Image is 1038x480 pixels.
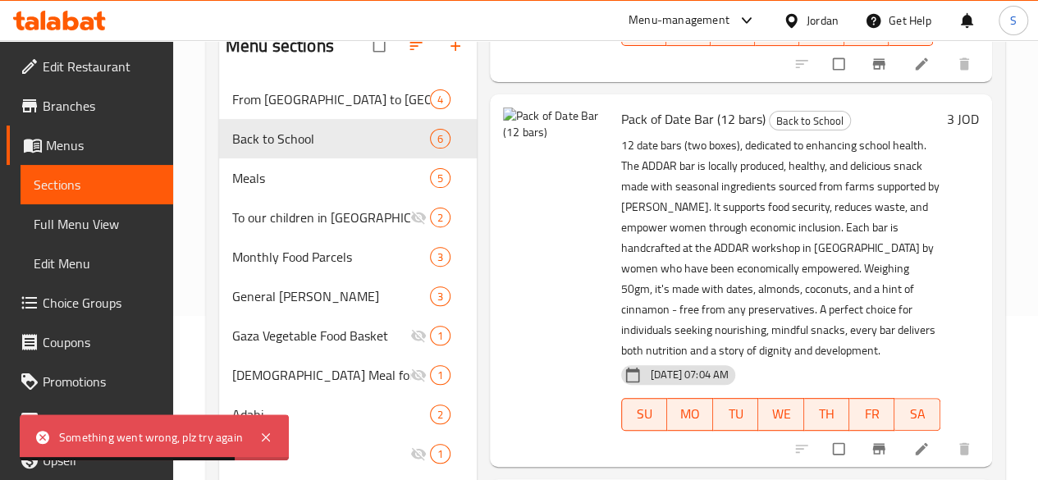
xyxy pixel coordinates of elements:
div: items [430,286,450,306]
div: Monthly Food Parcels3 [219,237,477,277]
div: To our children in [GEOGRAPHIC_DATA] and [GEOGRAPHIC_DATA]2 [219,198,477,237]
span: Coupons [43,332,160,352]
div: items [430,208,450,227]
div: Adahi2 [219,395,477,434]
button: Branch-specific-item [861,46,900,82]
span: MO [673,18,704,42]
svg: Inactive section [410,446,427,462]
span: FR [856,402,888,426]
svg: Inactive section [410,367,427,383]
span: Meals [232,168,430,188]
span: Adahi [232,405,430,424]
span: Select all sections [364,30,398,62]
span: 2 [431,407,450,423]
button: MO [667,398,712,431]
span: S [1010,11,1017,30]
button: TH [804,398,849,431]
span: FR [851,18,882,42]
a: Edit menu item [913,56,933,72]
span: Select to update [823,433,857,464]
div: From [GEOGRAPHIC_DATA] to [GEOGRAPHIC_DATA]4 [219,80,477,119]
span: Menu disclaimer [43,411,160,431]
h6: 3 JOD [947,107,979,130]
span: 3 [431,249,450,265]
button: delete [946,431,985,467]
a: Menu disclaimer [7,401,173,441]
span: Gaza Vegetable Food Basket [232,326,410,345]
button: SU [621,398,667,431]
div: Something went wrong, plz try again [59,428,243,446]
span: Pack of Date Bar (12 bars) [621,107,766,131]
a: Branches [7,86,173,126]
button: Branch-specific-item [861,431,900,467]
a: Full Menu View [21,204,173,244]
span: 1 [431,328,450,344]
button: TU [713,398,758,431]
div: Gaza Vegetable Food Basket1 [219,316,477,355]
a: Coupons [7,322,173,362]
span: General [PERSON_NAME] [232,286,430,306]
span: 3 [431,289,450,304]
span: To our children in [GEOGRAPHIC_DATA] and [GEOGRAPHIC_DATA] [232,208,410,227]
span: SU [629,402,661,426]
span: Back to School [232,129,430,149]
span: Back to School [770,112,850,130]
div: items [430,89,450,109]
div: Back to School6 [219,119,477,158]
img: Pack of Date Bar (12 bars) [503,107,608,213]
span: Edit Restaurant [43,57,160,76]
span: Edit Menu [34,254,160,273]
span: TH [806,18,837,42]
span: 6 [431,131,450,147]
span: Choice Groups [43,293,160,313]
div: items [430,365,450,385]
div: Menu-management [629,11,729,30]
div: items [430,326,450,345]
span: WE [761,18,793,42]
span: Promotions [43,372,160,391]
span: 1 [431,446,450,462]
span: 4 [431,92,450,107]
div: items [430,247,450,267]
div: To our children in Jordan and Gaza [232,208,410,227]
span: 1 [431,368,450,383]
div: [DEMOGRAPHIC_DATA] Meal for [GEOGRAPHIC_DATA] and [GEOGRAPHIC_DATA]1 [219,355,477,395]
span: TU [720,402,752,426]
div: From Jordan to Gaza [232,89,430,109]
a: Edit Restaurant [7,47,173,86]
span: Monthly Food Parcels [232,247,430,267]
h2: Menu sections [226,34,334,58]
span: 2 [431,210,450,226]
button: delete [946,46,985,82]
button: SA [894,398,940,431]
span: Upsell [43,450,160,470]
span: TU [717,18,748,42]
span: Adahi [232,444,410,464]
span: Full Menu View [34,214,160,234]
div: Meals5 [219,158,477,198]
div: items [430,129,450,149]
span: SA [901,402,933,426]
div: items [430,405,450,424]
span: SU [629,18,660,42]
span: TH [811,402,843,426]
span: 5 [431,171,450,186]
svg: Inactive section [410,327,427,344]
span: WE [765,402,797,426]
a: Choice Groups [7,283,173,322]
div: General [PERSON_NAME]3 [219,277,477,316]
span: [DATE] 07:04 AM [644,367,735,382]
span: SA [895,18,926,42]
div: items [430,444,450,464]
a: Upsell [7,441,173,480]
a: Menus [7,126,173,165]
span: Menus [46,135,160,155]
span: Select to update [823,48,857,80]
span: Sections [34,175,160,194]
a: Sections [21,165,173,204]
